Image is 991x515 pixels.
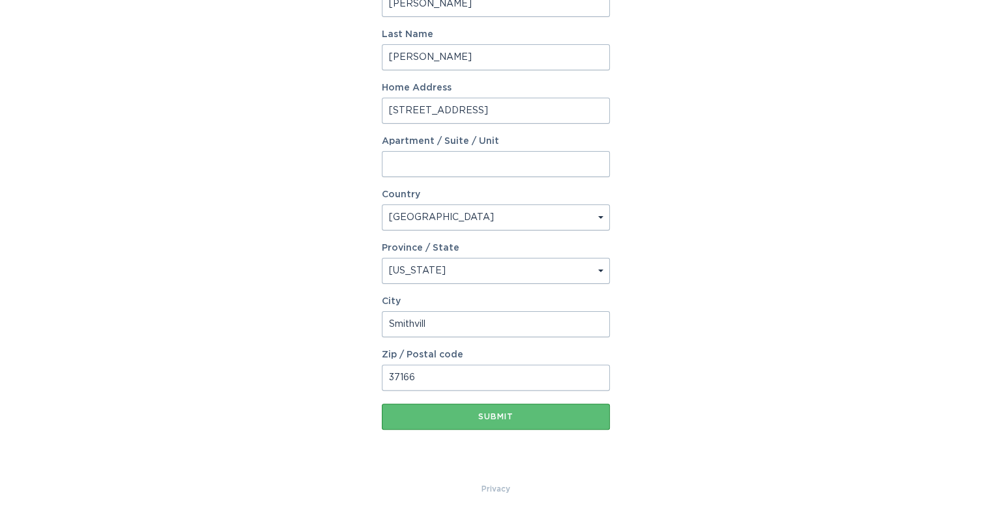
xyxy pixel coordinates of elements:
label: Apartment / Suite / Unit [382,137,610,146]
label: Home Address [382,83,610,92]
a: Privacy Policy & Terms of Use [481,482,510,496]
label: Zip / Postal code [382,350,610,359]
label: City [382,297,610,306]
label: Last Name [382,30,610,39]
label: Country [382,190,420,199]
div: Submit [388,413,603,421]
label: Province / State [382,244,459,253]
button: Submit [382,404,610,430]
